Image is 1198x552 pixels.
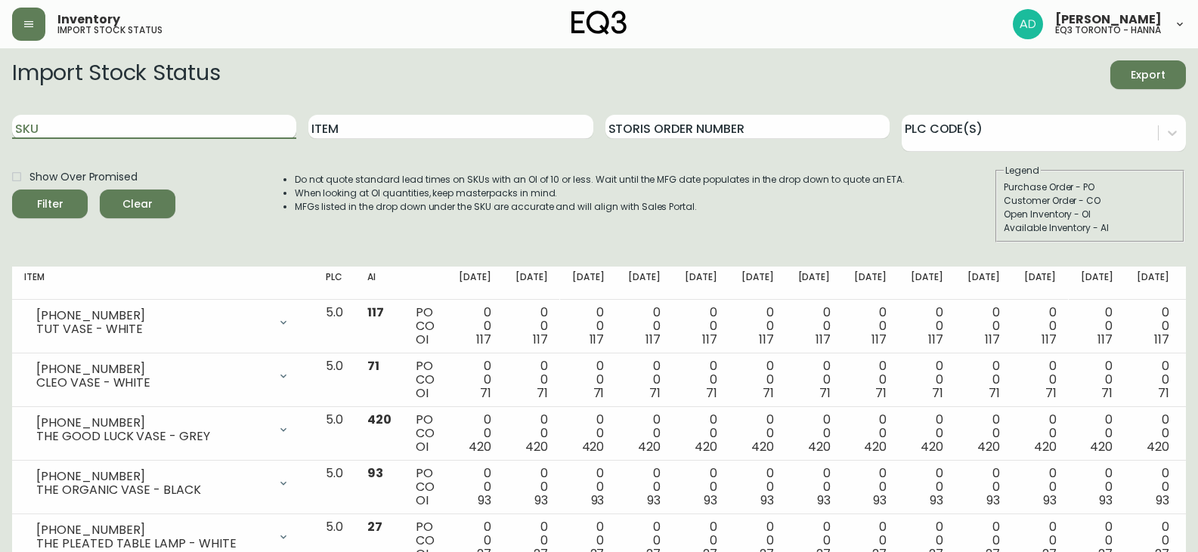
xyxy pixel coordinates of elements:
[1110,60,1186,89] button: Export
[702,331,717,348] span: 117
[314,267,355,300] th: PLC
[967,359,1000,400] div: 0 0
[977,438,1000,455] span: 420
[12,267,314,300] th: Item
[741,306,774,347] div: 0 0
[12,190,88,218] button: Filter
[729,267,786,300] th: [DATE]
[875,384,887,402] span: 71
[459,413,491,454] div: 0 0
[367,357,379,375] span: 71
[367,518,382,535] span: 27
[751,438,774,455] span: 420
[36,309,268,322] div: [PHONE_NUMBER]
[1004,194,1176,208] div: Customer Order - CO
[932,384,943,402] span: 71
[416,359,435,400] div: PO CO
[24,306,302,339] div: [PHONE_NUMBER]TUT VASE - WHITE
[989,384,1000,402] span: 71
[706,384,717,402] span: 71
[1004,208,1176,221] div: Open Inventory - OI
[367,411,392,428] span: 420
[29,169,138,185] span: Show Over Promised
[515,359,548,400] div: 0 0
[591,492,605,509] span: 93
[590,331,605,348] span: 117
[1045,384,1057,402] span: 71
[1034,438,1057,455] span: 420
[685,359,717,400] div: 0 0
[57,26,163,35] h5: import stock status
[24,467,302,500] div: [PHONE_NUMBER]THE ORGANIC VASE - BLACK
[515,306,548,347] div: 0 0
[798,413,831,454] div: 0 0
[1122,66,1174,85] span: Export
[864,438,887,455] span: 420
[12,60,220,89] h2: Import Stock Status
[798,306,831,347] div: 0 0
[967,413,1000,454] div: 0 0
[314,300,355,353] td: 5.0
[1042,331,1057,348] span: 117
[760,492,774,509] span: 93
[1081,359,1113,400] div: 0 0
[459,359,491,400] div: 0 0
[314,353,355,407] td: 5.0
[295,200,905,214] li: MFGs listed in the drop down under the SKU are accurate and will align with Sales Portal.
[534,492,548,509] span: 93
[704,492,717,509] span: 93
[295,173,905,187] li: Do not quote standard lead times on SKUs with an OI of 10 or less. Wait until the MFG date popula...
[1081,306,1113,347] div: 0 0
[416,467,435,507] div: PO CO
[763,384,774,402] span: 71
[1137,467,1169,507] div: 0 0
[416,438,429,455] span: OI
[593,384,605,402] span: 71
[1147,438,1169,455] span: 420
[1024,359,1057,400] div: 0 0
[873,492,887,509] span: 93
[798,359,831,400] div: 0 0
[899,267,955,300] th: [DATE]
[967,467,1000,507] div: 0 0
[416,413,435,454] div: PO CO
[1158,384,1169,402] span: 71
[616,267,673,300] th: [DATE]
[447,267,503,300] th: [DATE]
[1043,492,1057,509] span: 93
[1013,9,1043,39] img: 5042b7eed22bbf7d2bc86013784b9872
[798,467,831,507] div: 0 0
[295,187,905,200] li: When looking at OI quantities, keep masterpacks in mind.
[355,267,404,300] th: AI
[582,438,605,455] span: 420
[685,306,717,347] div: 0 0
[1099,492,1113,509] span: 93
[36,430,268,443] div: THE GOOD LUCK VASE - GREY
[515,413,548,454] div: 0 0
[1055,14,1162,26] span: [PERSON_NAME]
[986,492,1000,509] span: 93
[572,306,605,347] div: 0 0
[911,413,943,454] div: 0 0
[1069,267,1125,300] th: [DATE]
[1024,306,1057,347] div: 0 0
[314,461,355,514] td: 5.0
[685,467,717,507] div: 0 0
[112,195,163,214] span: Clear
[819,384,831,402] span: 71
[57,14,120,26] span: Inventory
[695,438,717,455] span: 420
[36,483,268,497] div: THE ORGANIC VASE - BLACK
[100,190,175,218] button: Clear
[808,438,831,455] span: 420
[1137,413,1169,454] div: 0 0
[817,492,831,509] span: 93
[638,438,661,455] span: 420
[911,467,943,507] div: 0 0
[503,267,560,300] th: [DATE]
[36,537,268,550] div: THE PLEATED TABLE LAMP - WHITE
[854,306,887,347] div: 0 0
[911,306,943,347] div: 0 0
[647,492,661,509] span: 93
[533,331,548,348] span: 117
